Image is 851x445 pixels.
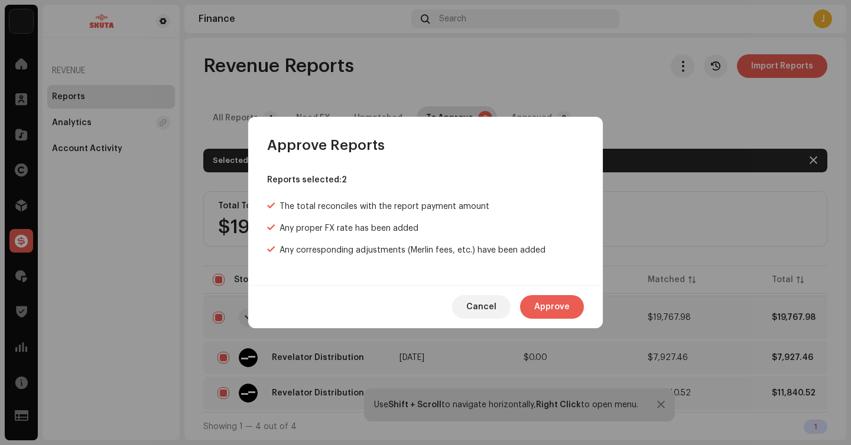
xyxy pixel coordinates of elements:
span: Approve Reports [267,136,385,155]
li: Any proper FX rate has been added [267,222,584,235]
span: 2 [342,176,347,184]
span: Cancel [466,295,496,319]
button: Approve [520,295,584,319]
li: The total reconciles with the report payment amount [267,201,584,213]
span: Reports selected: [267,176,342,184]
li: Any corresponding adjustments (Merlin fees, etc.) have been added [267,244,584,257]
button: Cancel [452,295,511,319]
span: Approve [534,295,570,319]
